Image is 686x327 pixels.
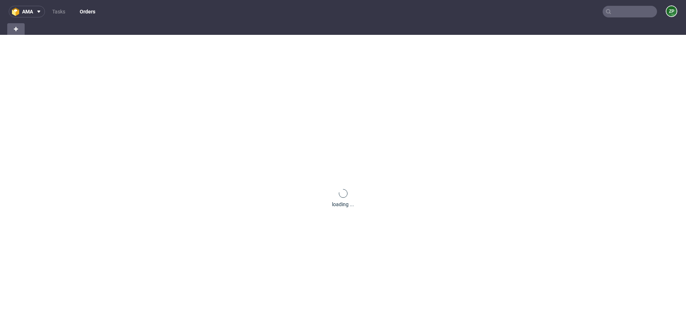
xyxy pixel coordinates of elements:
div: loading ... [332,201,354,208]
button: ama [9,6,45,17]
img: logo [12,8,22,16]
a: Orders [75,6,100,17]
a: Tasks [48,6,70,17]
span: ama [22,9,33,14]
figcaption: ZP [666,6,677,16]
